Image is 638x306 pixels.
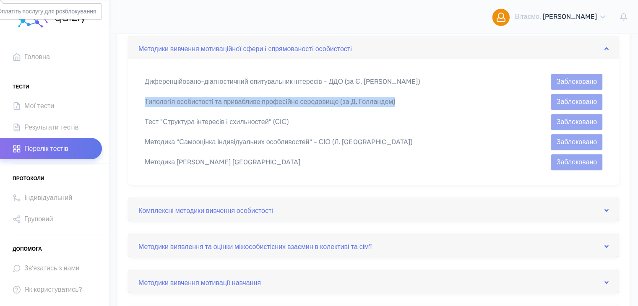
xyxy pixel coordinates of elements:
[138,41,609,54] a: Методики вивчення мотиваційної сфери i спрямованостi особистостi
[24,213,53,225] span: Груповий
[13,243,42,255] span: Допомога
[138,117,491,127] div: Тест "Структура iнтересiв i схильностей" (СIС)
[138,202,609,216] a: Комплексні методики вивчення особистості
[543,13,597,21] span: [PERSON_NAME]
[551,134,602,150] button: Заблоковано
[13,172,44,185] span: Протоколи
[551,114,602,130] button: Заблоковано
[13,0,88,34] a: homepage homepage
[138,77,491,87] div: Диференційовано-діагностичний опитувальник інтересів - ДДО (за Є. [PERSON_NAME])
[138,97,491,107] div: Типологiя особистостi та привабливе професiйне середовище (за Д. Голландом)
[138,157,491,167] div: Методика [PERSON_NAME] [GEOGRAPHIC_DATA]
[24,143,68,154] span: Перелік тестів
[551,74,602,90] button: Заблоковано
[13,80,29,93] span: Тести
[24,192,72,203] span: Індивідуальний
[551,94,602,110] button: Заблоковано
[138,239,609,252] a: Методики виявлення та оцінки міжособистісних взаємин в колективі та сім'ї
[24,284,82,295] span: Як користуватись?
[551,154,602,170] button: Заблоковано
[24,51,50,62] span: Головна
[24,100,54,112] span: Мої тести
[24,122,78,133] span: Результати тестів
[138,275,609,288] a: Методики вивчення мотивації навчання
[24,262,79,274] span: Зв'язатись з нами
[138,137,491,147] div: Методика "Самооцінка індивідуальних особливостей" - СІО (Л. [GEOGRAPHIC_DATA])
